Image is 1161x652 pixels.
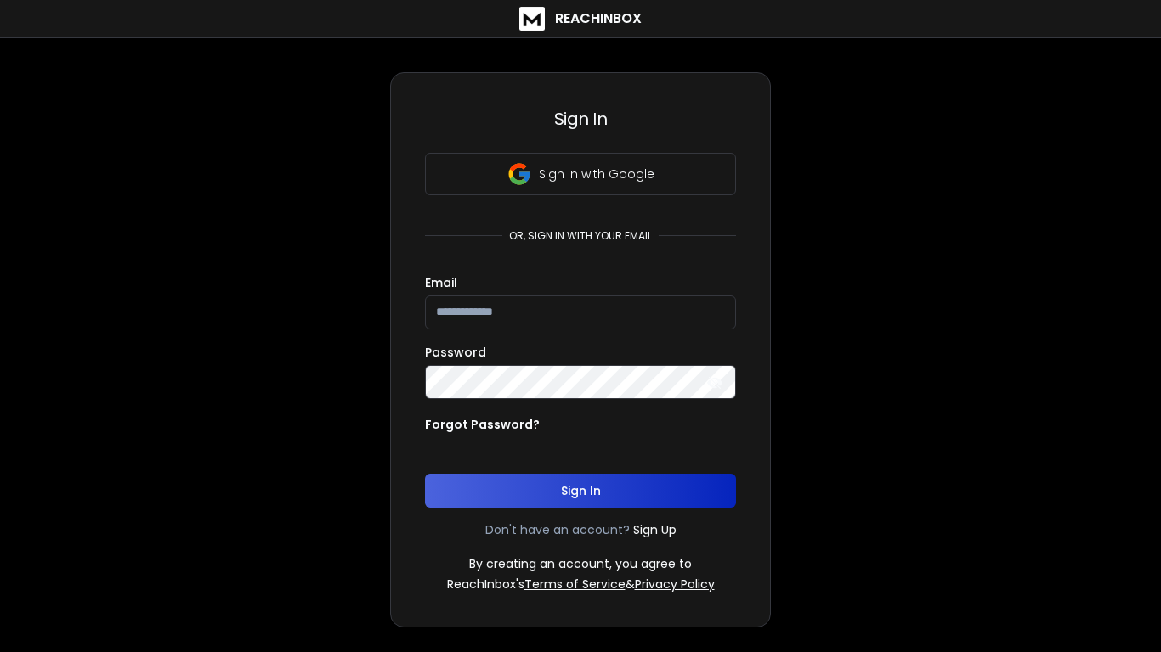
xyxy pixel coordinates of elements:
a: Terms of Service [524,576,626,593]
label: Password [425,346,486,358]
button: Sign in with Google [425,153,736,195]
a: Sign Up [633,521,677,538]
p: Forgot Password? [425,416,540,433]
p: ReachInbox's & [447,576,715,593]
h3: Sign In [425,107,736,131]
button: Sign In [425,474,736,508]
p: By creating an account, you agree to [469,555,692,572]
a: ReachInbox [519,7,642,31]
a: Privacy Policy [635,576,715,593]
img: logo [519,7,545,31]
p: Don't have an account? [485,521,630,538]
p: Sign in with Google [539,166,654,183]
h1: ReachInbox [555,8,642,29]
p: or, sign in with your email [502,229,659,243]
label: Email [425,277,457,289]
